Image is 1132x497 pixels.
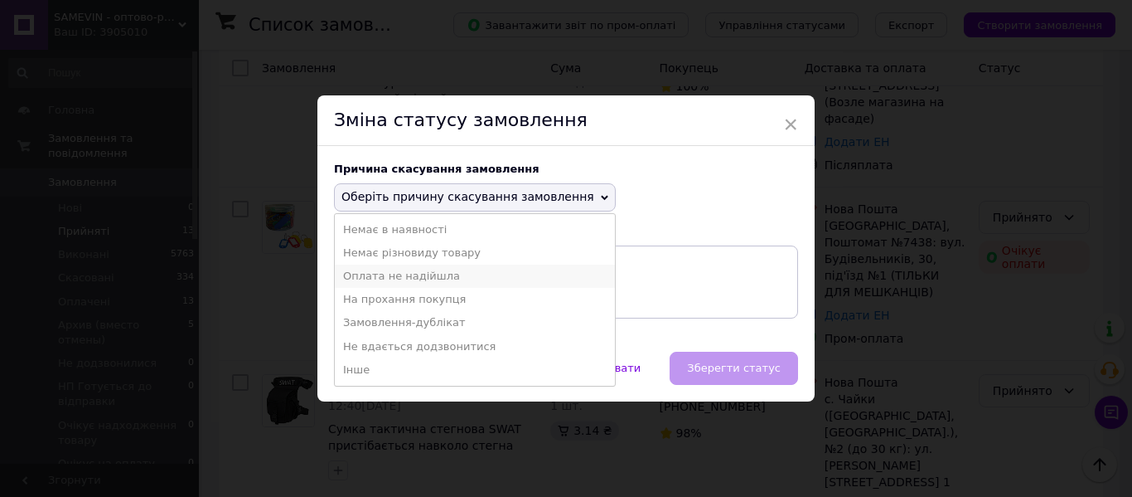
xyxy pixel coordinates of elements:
[341,190,594,203] span: Оберіть причину скасування замовлення
[335,311,615,334] li: Замовлення-дублікат
[317,95,815,146] div: Зміна статусу замовлення
[335,288,615,311] li: На прохання покупця
[335,218,615,241] li: Немає в наявності
[334,163,798,175] div: Причина скасування замовлення
[335,241,615,265] li: Немає різновиду товару
[783,110,798,139] span: ×
[335,265,615,288] li: Оплата не надійшла
[335,358,615,382] li: Інше
[335,335,615,358] li: Не вдається додзвонитися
